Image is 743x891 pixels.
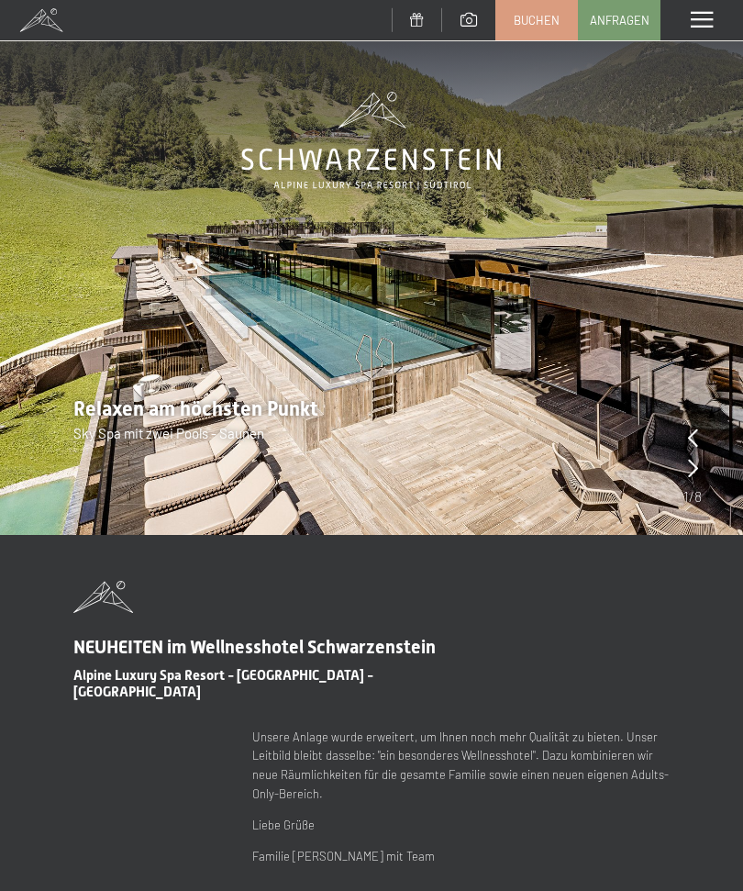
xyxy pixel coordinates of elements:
[73,636,436,658] span: NEUHEITEN im Wellnesshotel Schwarzenstein
[514,12,560,28] span: Buchen
[252,728,670,804] p: Unsere Anlage wurde erweitert, um Ihnen noch mehr Qualität zu bieten. Unser Leitbild bleibt dasse...
[252,847,670,866] p: Familie [PERSON_NAME] mit Team
[496,1,577,39] a: Buchen
[579,1,660,39] a: Anfragen
[590,12,649,28] span: Anfragen
[689,486,694,507] span: /
[73,425,264,441] span: Sky Spa mit zwei Pools - Saunen
[694,486,702,507] span: 8
[73,667,373,700] span: Alpine Luxury Spa Resort - [GEOGRAPHIC_DATA] - [GEOGRAPHIC_DATA]
[683,486,689,507] span: 1
[252,816,670,835] p: Liebe Grüße
[73,397,318,420] span: Relaxen am höchsten Punkt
